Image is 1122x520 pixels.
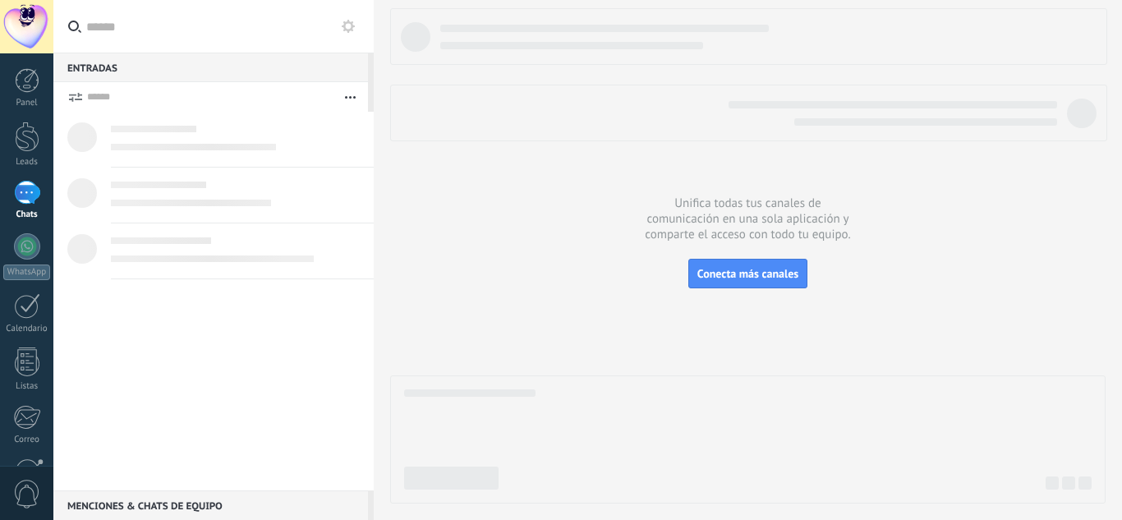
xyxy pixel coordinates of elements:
div: Panel [3,98,51,108]
div: WhatsApp [3,265,50,280]
div: Leads [3,157,51,168]
div: Listas [3,381,51,392]
div: Entradas [53,53,368,82]
span: Conecta más canales [697,266,798,281]
div: Menciones & Chats de equipo [53,490,368,520]
div: Correo [3,435,51,445]
div: Calendario [3,324,51,334]
button: Conecta más canales [688,259,807,288]
div: Chats [3,209,51,220]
